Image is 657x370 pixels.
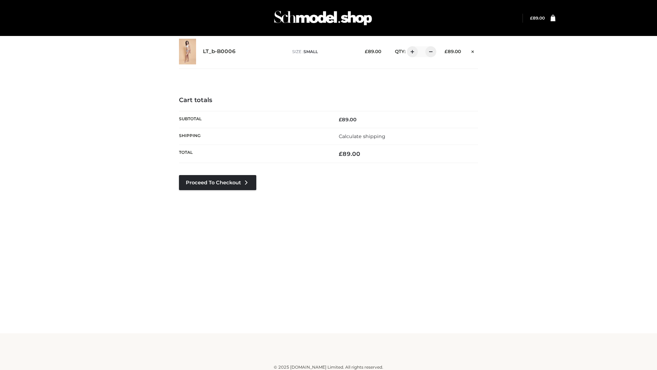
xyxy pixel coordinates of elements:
div: QTY: [388,46,434,57]
span: £ [530,15,533,21]
a: Proceed to Checkout [179,175,256,190]
th: Subtotal [179,111,328,128]
span: £ [445,49,448,54]
th: Shipping [179,128,328,145]
bdi: 89.00 [530,15,545,21]
a: Remove this item [468,46,478,55]
a: LT_b-B0006 [203,48,236,55]
span: £ [365,49,368,54]
bdi: 89.00 [339,150,360,157]
bdi: 89.00 [365,49,381,54]
span: £ [339,150,343,157]
bdi: 89.00 [445,49,461,54]
span: £ [339,116,342,123]
h4: Cart totals [179,97,478,104]
a: Calculate shipping [339,133,385,139]
span: SMALL [304,49,318,54]
a: £89.00 [530,15,545,21]
p: size : [292,49,354,55]
img: Schmodel Admin 964 [272,4,374,32]
th: Total [179,145,328,163]
bdi: 89.00 [339,116,357,123]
